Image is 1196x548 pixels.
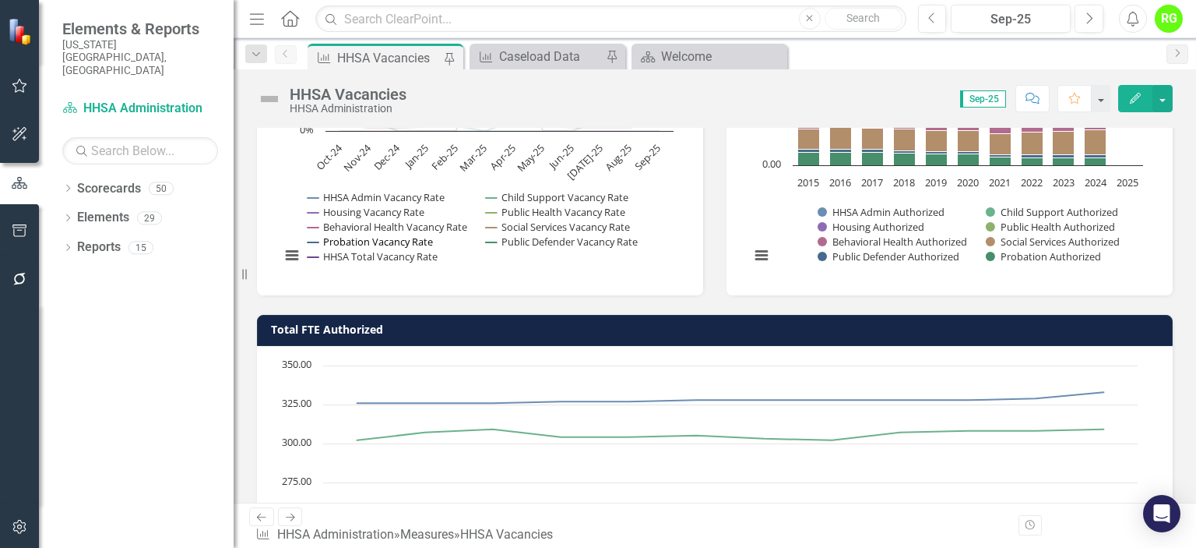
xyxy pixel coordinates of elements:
[1155,5,1183,33] button: RG
[798,129,820,150] path: 2015, 94. Social Services Authorized.
[742,46,1151,280] svg: Interactive chart
[308,190,446,204] button: Show HHSA Admin Vacancy Rate
[282,474,311,488] text: 275.00
[137,211,162,225] div: 29
[300,122,314,136] text: 0%
[282,357,311,371] text: 350.00
[894,129,916,151] path: 2018, 97. Social Services Authorized.
[798,150,820,153] path: 2015, 12. Public Defender Authorized.
[825,8,902,30] button: Search
[990,155,1011,157] path: 2021, 12. Public Defender Authorized.
[77,180,141,198] a: Scorecards
[986,235,1121,249] button: Show Social Services Authorized
[926,122,948,131] path: 2019, 43.95. Behavioral Health Authorized.
[751,245,772,267] button: View chart menu, FTE History
[960,90,1006,108] span: Sep-25
[957,175,979,189] text: 2020
[460,527,553,542] div: HHSA Vacancies
[893,175,915,189] text: 2018
[762,157,781,171] text: 0.00
[486,190,628,204] button: Show Child Support Vacancy Rate
[257,87,282,111] img: Not Defined
[798,119,820,129] path: 2015, 43.2. Behavioral Health Authorized.
[337,51,663,134] g: Housing Vacancy Rate, line 3 of 9 with 12 data points.
[958,131,980,152] path: 2020, 94. Social Services Authorized.
[661,47,783,66] div: Welcome
[830,150,852,153] path: 2016, 12. Public Defender Authorized.
[308,205,425,219] button: Show Housing Vacancy Rate
[631,141,663,173] text: Sep-25
[818,205,945,219] button: Show HHSA Admin Authorized
[62,100,218,118] a: HHSA Administration
[1085,158,1106,166] path: 2024, 35. Probation Authorized.
[1021,175,1043,189] text: 2022
[149,182,174,195] div: 50
[290,103,406,115] div: HHSA Administration
[798,153,820,166] path: 2015, 58.5. Probation Authorized.
[1022,158,1043,166] path: 2022, 34.5. Probation Authorized.
[308,249,439,263] button: Show HHSA Total Vacancy Rate
[340,141,374,175] text: Nov-24
[990,157,1011,166] path: 2021, 35.5. Probation Authorized.
[277,527,394,542] a: HHSA Administration
[564,141,605,182] text: [DATE]-25
[986,205,1117,219] button: Show Child Support Authorized
[958,152,980,154] path: 2020, 12. Public Defender Authorized.
[371,141,403,174] text: Dec-24
[1085,155,1106,158] path: 2024, 14. Public Defender Authorized.
[128,241,153,254] div: 15
[282,435,311,449] text: 300.00
[926,154,948,166] path: 2019, 49.5. Probation Authorized.
[308,220,470,234] button: Show Behavioral Health Vacancy Rate
[400,527,454,542] a: Measures
[958,154,980,166] path: 2020, 49.5. Probation Authorized.
[1053,158,1075,166] path: 2023, 34.5. Probation Authorized.
[290,86,406,103] div: HHSA Vacancies
[1022,155,1043,158] path: 2022, 13. Public Defender Authorized.
[273,46,688,280] div: Chart. Highcharts interactive chart.
[273,46,681,280] svg: Interactive chart
[986,249,1100,263] button: Show Probation Authorized
[818,249,960,263] button: Show Public Defender Authorized
[958,120,980,131] path: 2020, 48.25. Behavioral Health Authorized.
[1053,155,1075,158] path: 2023, 14. Public Defender Authorized.
[271,323,1164,335] h3: Total FTE Authorized
[1001,249,1101,263] text: Probation Authorized
[990,123,1011,134] path: 2021, 50.25. Behavioral Health Authorized.
[8,18,35,45] img: ClearPoint Strategy
[742,46,1157,280] div: FTE History. Highcharts interactive chart.
[545,141,576,172] text: Jun-25
[282,396,311,410] text: 325.00
[499,47,602,66] div: Caseload Data
[77,239,121,256] a: Reports
[830,118,852,128] path: 2016, 42.2. Behavioral Health Authorized.
[862,153,884,166] path: 2017, 58.5. Probation Authorized.
[818,220,924,234] button: Show Housing Authorized
[829,175,851,189] text: 2016
[1143,495,1180,532] div: Open Intercom Messenger
[487,141,518,172] text: Apr-25
[428,141,460,173] text: Feb-25
[281,245,303,267] button: View chart menu, Chart
[956,10,1065,29] div: Sep-25
[308,235,433,249] button: Show Probation Vacancy Rate
[986,220,1116,234] button: Show Public Health Authorized
[473,47,602,66] a: Caseload Data
[255,526,559,544] div: » »
[1022,120,1043,133] path: 2022, 57.25. Behavioral Health Authorized.
[77,209,129,227] a: Elements
[797,175,819,189] text: 2015
[1085,175,1107,189] text: 2024
[602,141,635,174] text: Aug-25
[635,47,783,66] a: Welcome
[456,141,489,174] text: Mar-25
[1022,133,1043,155] path: 2022, 100. Social Services Authorized.
[1085,130,1106,155] path: 2024, 110. Social Services Authorized.
[1001,205,1118,219] text: Child Support Authorized
[989,175,1011,189] text: 2021
[818,235,969,249] button: Show Behavioral Health Authorized
[313,141,345,173] text: Oct-24
[926,131,948,152] path: 2019, 94. Social Services Authorized.
[400,141,431,172] text: Jan-25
